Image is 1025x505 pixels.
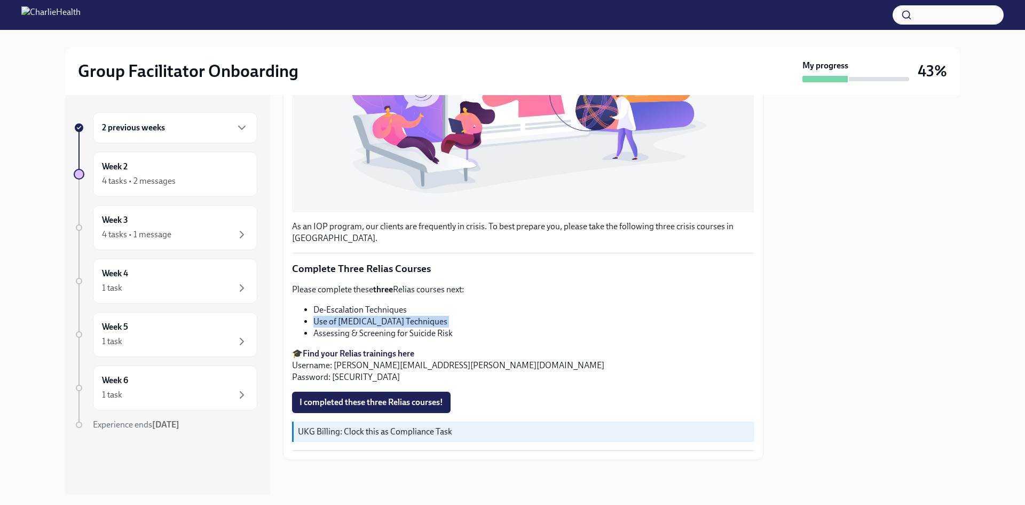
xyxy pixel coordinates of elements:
img: CharlieHealth [21,6,81,24]
p: Please complete these Relias courses next: [292,284,754,296]
a: Week 24 tasks • 2 messages [74,152,257,197]
h6: Week 2 [102,161,128,173]
strong: three [373,284,393,294]
li: Assessing & Screening for Suicide Risk [313,328,754,339]
p: Complete Three Relias Courses [292,262,754,276]
p: 🎓 Username: [PERSON_NAME][EMAIL_ADDRESS][PERSON_NAME][DOMAIN_NAME] Password: [SECURITY_DATA] [292,348,754,383]
div: 1 task [102,336,122,347]
span: I completed these three Relias courses! [299,397,443,408]
h3: 43% [918,61,947,81]
div: 1 task [102,389,122,401]
h2: Group Facilitator Onboarding [78,60,298,82]
a: Week 41 task [74,259,257,304]
li: Use of [MEDICAL_DATA] Techniques [313,316,754,328]
p: As an IOP program, our clients are frequently in crisis. To best prepare you, please take the fol... [292,221,754,244]
div: 1 task [102,282,122,294]
div: 4 tasks • 1 message [102,229,171,240]
strong: [DATE] [152,419,179,430]
h6: 2 previous weeks [102,122,165,134]
a: Find your Relias trainings here [303,348,414,359]
div: 2 previous weeks [93,112,257,143]
h6: Week 3 [102,214,128,226]
button: I completed these three Relias courses! [292,392,451,413]
a: Week 51 task [74,312,257,357]
div: 4 tasks • 2 messages [102,175,176,187]
p: UKG Billing: Clock this as Compliance Task [298,426,750,438]
h6: Week 4 [102,268,128,279]
h6: Week 6 [102,375,128,386]
a: Week 34 tasks • 1 message [74,205,257,250]
h6: Week 5 [102,321,128,333]
li: De-Escalation Techniques [313,304,754,316]
span: Experience ends [93,419,179,430]
a: Week 61 task [74,366,257,410]
strong: My progress [802,60,848,72]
